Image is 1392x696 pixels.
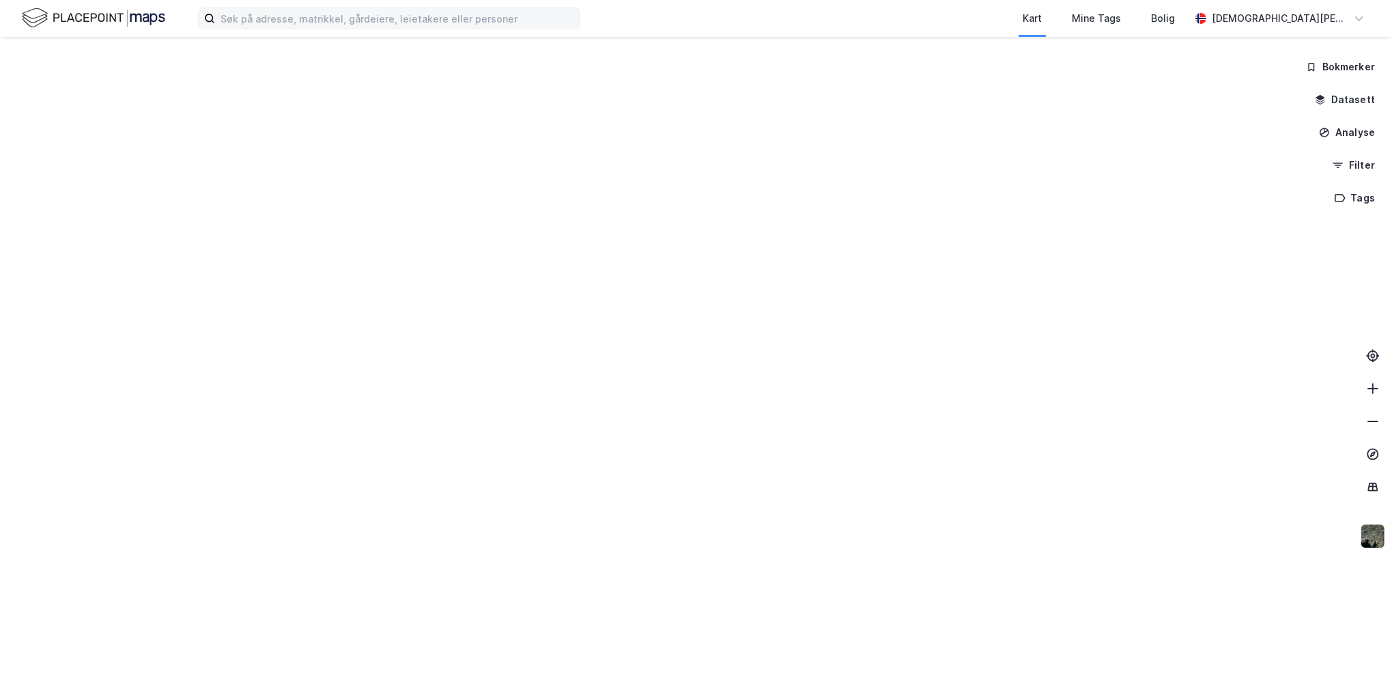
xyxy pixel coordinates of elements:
img: logo.f888ab2527a4732fd821a326f86c7f29.svg [22,6,165,30]
input: Søk på adresse, matrikkel, gårdeiere, leietakere eller personer [215,8,580,29]
div: Kart [1023,10,1042,27]
iframe: Chat Widget [1324,630,1392,696]
div: Bolig [1151,10,1175,27]
div: Mine Tags [1072,10,1121,27]
div: [DEMOGRAPHIC_DATA][PERSON_NAME] [1212,10,1348,27]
